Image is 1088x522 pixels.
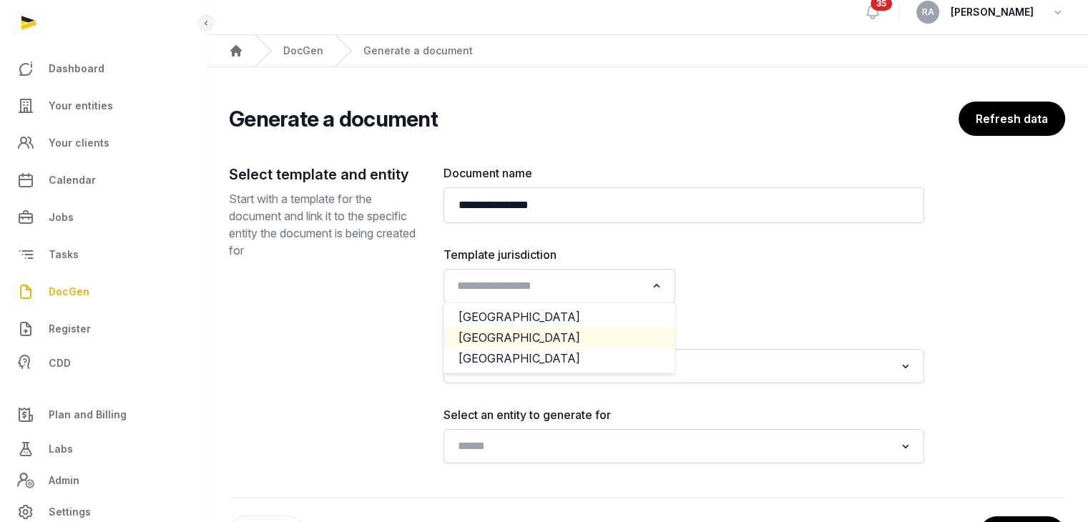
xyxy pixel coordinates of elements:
p: Start with a template for the document and link it to the specific entity the document is being c... [229,190,421,259]
a: Jobs [11,200,194,235]
span: Plan and Billing [49,406,127,423]
h2: Generate a document [229,106,438,132]
a: Plan and Billing [11,398,194,432]
button: Refresh data [959,102,1065,136]
li: [GEOGRAPHIC_DATA] [444,307,675,328]
a: Calendar [11,163,194,197]
div: Search for option [451,433,917,459]
a: Labs [11,432,194,466]
span: Admin [49,472,79,489]
span: RA [922,8,934,16]
a: Register [11,312,194,346]
a: Your entities [11,89,194,123]
div: Search for option [451,273,668,299]
span: Tasks [49,246,79,263]
label: Select an entity to generate for [443,406,924,423]
span: Jobs [49,209,74,226]
a: Admin [11,466,194,495]
div: Search for option [451,353,917,379]
li: [GEOGRAPHIC_DATA] [444,348,675,369]
a: DocGen [283,44,323,58]
input: Search for option [452,276,646,296]
span: Your clients [49,134,109,152]
nav: Breadcrumb [206,35,1088,67]
a: CDD [11,349,194,378]
a: DocGen [11,275,194,309]
a: Tasks [11,237,194,272]
span: Labs [49,440,73,458]
label: Template jurisdiction [443,246,675,263]
span: Your entities [49,97,113,114]
a: Your clients [11,126,194,160]
span: Calendar [49,172,96,189]
a: Dashboard [11,51,194,86]
div: Generate a document [363,44,473,58]
label: Document name [443,164,924,182]
span: CDD [49,355,71,372]
button: RA [916,1,939,24]
h2: Select template and entity [229,164,421,184]
label: Select a template [443,326,924,343]
span: Register [49,320,91,338]
span: Dashboard [49,60,104,77]
span: [PERSON_NAME] [951,4,1034,21]
input: Search for option [452,436,895,456]
li: [GEOGRAPHIC_DATA] [444,328,675,348]
span: DocGen [49,283,89,300]
span: Settings [49,503,91,521]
